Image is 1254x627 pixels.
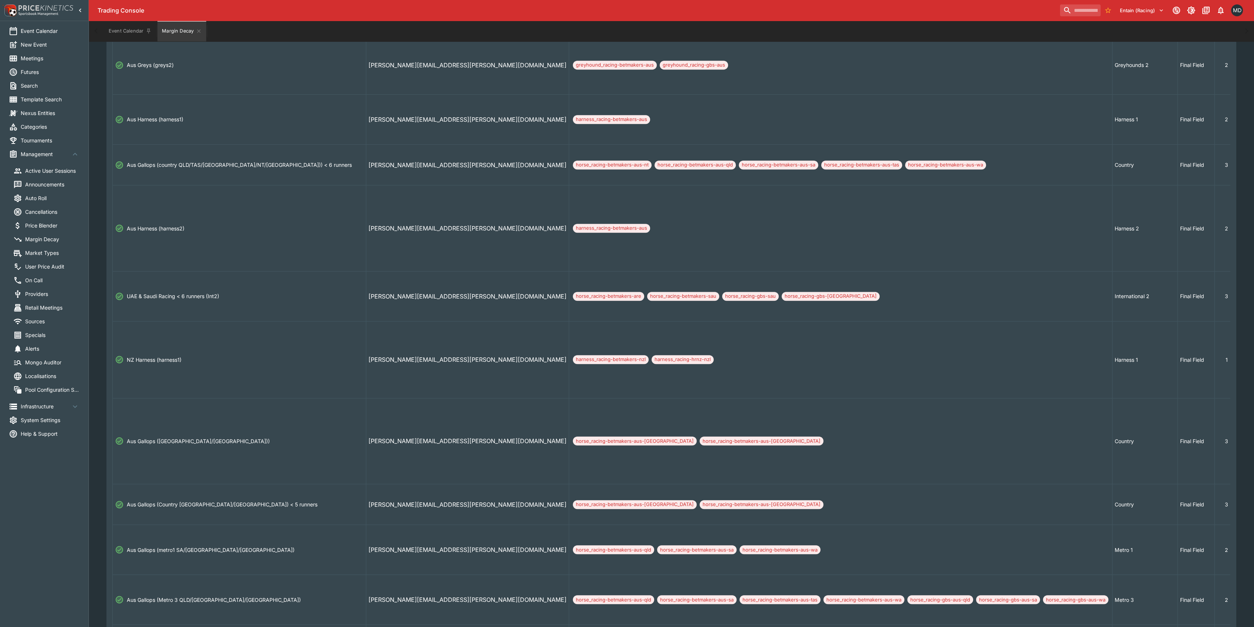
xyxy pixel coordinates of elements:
[25,290,79,298] span: Providers
[368,61,567,70] p: 2025-05-13 12:49:00 +10:00
[1112,575,1178,625] td: Metro 3
[1112,321,1178,398] td: Harness 1
[115,436,124,445] svg: [missing translation: 'screens.management.products.margindecay.templateEnabled']
[21,109,79,117] span: Nexus Entities
[976,596,1040,604] span: horse_racing-gbs-aus-sa
[700,438,823,445] span: horse_racing-betmakers-aus-[GEOGRAPHIC_DATA]
[1178,185,1215,271] td: Final Field
[573,546,654,554] span: horse_racing-betmakers-aus-qld
[25,208,79,216] span: Cancellations
[127,546,295,554] p: Aus Gallops (metro1 SA/[GEOGRAPHIC_DATA]/[GEOGRAPHIC_DATA])
[1178,94,1215,144] td: Final Field
[21,123,79,131] span: Categories
[25,304,79,311] span: Retail Meetings
[127,292,219,300] p: UAE & Saudi Racing < 6 runners (Int2)
[25,358,79,366] span: Mongo Auditor
[722,293,779,300] span: horse_racing-gbs-sau
[368,355,567,364] p: 2025-09-09 08:50:51 +10:00
[25,345,79,353] span: Alerts
[1178,271,1215,321] td: Final Field
[2,3,17,18] img: PriceKinetics Logo
[1102,4,1114,16] button: No Bookmarks
[1115,4,1168,16] button: Select Tenant
[573,116,650,123] span: harness_racing-betmakers-aus
[647,293,719,300] span: horse_racing-betmakers-sau
[21,41,79,48] span: New Event
[740,596,820,604] span: horse_racing-betmakers-aus-tas
[368,436,567,445] p: 2025-09-19 08:38:15 +10:00
[368,595,567,604] p: 2025-03-12 07:30:33 +10:00
[368,161,567,169] p: 2025-05-15 09:47:10 +10:00
[368,224,567,233] p: 2025-04-17 20:30:42 +10:00
[1215,36,1238,94] td: 2
[1178,36,1215,94] td: Final Field
[1229,2,1245,18] button: Matthew Duncan
[1178,525,1215,575] td: Final Field
[782,293,880,300] span: horse_racing-gbs-[GEOGRAPHIC_DATA]
[21,430,79,438] span: Help & Support
[18,12,58,16] img: Sportsbook Management
[655,161,736,169] span: horse_racing-betmakers-aus-qld
[1112,185,1178,271] td: Harness 2
[25,386,79,394] span: Pool Configuration Sets
[1112,484,1178,525] td: Country
[25,372,79,380] span: Localisations
[1060,4,1101,16] input: search
[21,416,79,424] span: System Settings
[573,438,697,445] span: horse_racing-betmakers-aus-[GEOGRAPHIC_DATA]
[660,61,728,69] span: greyhound_racing-gbs-aus
[127,61,174,69] p: Aus Greys (greys2)
[115,545,124,554] svg: [missing translation: 'screens.management.products.margindecay.templateEnabled']
[98,7,1057,14] div: Trading Console
[652,356,714,363] span: harness_racing-hrnz-nzl
[368,292,567,301] p: 2025-01-17 16:28:00 +10:00
[127,161,352,169] p: Aus Gallops (country QLD/TAS/[GEOGRAPHIC_DATA]/NT/[GEOGRAPHIC_DATA])) < 6 runners
[21,136,79,144] span: Tournaments
[104,21,156,41] button: Event Calendar
[368,545,567,554] p: 2024-12-06 08:15:07 +10:00
[25,249,79,257] span: Market Types
[573,501,697,508] span: horse_racing-betmakers-aus-[GEOGRAPHIC_DATA]
[25,235,79,243] span: Margin Decay
[1199,4,1213,17] button: Documentation
[1178,321,1215,398] td: Final Field
[157,21,206,41] button: Margin Decay
[823,596,904,604] span: horse_racing-betmakers-aus-wa
[573,596,654,604] span: horse_racing-betmakers-aus-qld
[1231,4,1243,16] div: Matthew Duncan
[1170,4,1183,17] button: Connected to PK
[127,596,301,604] p: Aus Gallops (Metro 3 QLD/[GEOGRAPHIC_DATA]/[GEOGRAPHIC_DATA])
[21,27,79,35] span: Event Calendar
[21,82,79,90] span: Search
[1178,398,1215,484] td: Final Field
[573,61,657,69] span: greyhound_racing-betmakers-aus
[573,356,649,363] span: harness_racing-betmakers-nzl
[907,596,973,604] span: horse_racing-gbs-aus-qld
[1215,144,1238,185] td: 3
[1112,144,1178,185] td: Country
[25,194,79,202] span: Auto Roll
[1112,94,1178,144] td: Harness 1
[127,437,270,445] p: Aus Gallops ([GEOGRAPHIC_DATA]/[GEOGRAPHIC_DATA]))
[127,500,317,508] p: Aus Gallops (Country [GEOGRAPHIC_DATA]/[GEOGRAPHIC_DATA]) < 5 runners
[127,356,181,364] p: NZ Harness (harness1)
[115,161,124,169] svg: [missing translation: 'screens.management.products.margindecay.templateEnabled']
[115,61,124,70] svg: [missing translation: 'screens.management.products.margindecay.templateEnabled']
[821,161,902,169] span: horse_racing-betmakers-aus-tas
[25,317,79,325] span: Sources
[127,115,183,123] p: Aus Harness (harness1)
[1215,321,1238,398] td: 1
[1185,4,1198,17] button: Toggle light/dark mode
[25,222,79,229] span: Price Blender
[1178,484,1215,525] td: Final Field
[1215,185,1238,271] td: 2
[21,402,71,410] span: Infrastructure
[1215,525,1238,575] td: 2
[573,293,644,300] span: horse_racing-betmakers-are
[1112,398,1178,484] td: Country
[1215,271,1238,321] td: 3
[1043,596,1108,604] span: horse_racing-gbs-aus-wa
[115,115,124,124] svg: [missing translation: 'screens.management.products.margindecay.templateEnabled']
[25,276,79,284] span: On Call
[1178,575,1215,625] td: Final Field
